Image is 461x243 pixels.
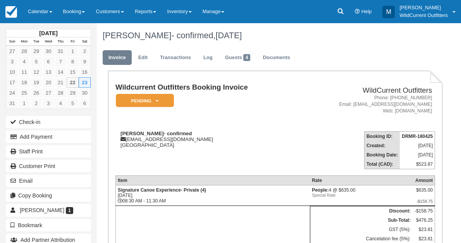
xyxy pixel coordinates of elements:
[310,225,413,234] td: GST (5%):
[413,176,435,185] th: Amount
[402,134,433,139] strong: DRMR-180425
[18,46,30,56] a: 28
[42,98,54,109] a: 3
[310,216,413,225] th: Sub-Total:
[67,56,79,67] a: 8
[6,67,18,77] a: 10
[364,132,400,141] th: Booking ID:
[42,56,54,67] a: 6
[115,131,298,148] div: [EMAIL_ADDRESS][DOMAIN_NAME] [GEOGRAPHIC_DATA]
[355,9,360,14] i: Help
[5,6,17,18] img: checkfront-main-nav-mini-logo.png
[413,225,435,234] td: $23.81
[364,160,400,169] th: Total (CAD):
[115,185,310,206] td: [DATE] 08:30 AM - 11:30 AM
[30,46,42,56] a: 29
[115,83,298,92] h1: Wildcurrent Outfitters Booking Invoice
[79,46,91,56] a: 2
[42,46,54,56] a: 30
[415,199,433,204] em: -$158.75
[20,207,64,213] span: [PERSON_NAME]
[79,98,91,109] a: 6
[6,77,18,88] a: 17
[42,67,54,77] a: 13
[103,50,132,65] a: Invoice
[115,176,310,185] th: Item
[42,88,54,98] a: 27
[55,67,67,77] a: 14
[215,31,242,40] span: [DATE]
[413,206,435,216] td: -$158.75
[399,4,448,12] p: [PERSON_NAME]
[67,67,79,77] a: 15
[42,77,54,88] a: 20
[6,46,18,56] a: 27
[18,77,30,88] a: 18
[6,88,18,98] a: 24
[42,37,54,46] th: Wed
[310,176,413,185] th: Rate
[6,219,91,231] button: Bookmark
[382,6,395,18] div: M
[400,160,435,169] td: $523.87
[415,187,433,199] div: $635.00
[79,37,91,46] th: Sat
[6,175,91,187] button: Email
[243,54,251,61] span: 4
[18,98,30,109] a: 1
[257,50,296,65] a: Documents
[103,31,437,40] h1: [PERSON_NAME]- confirmed,
[6,56,18,67] a: 3
[400,141,435,150] td: [DATE]
[154,50,197,65] a: Transactions
[219,50,256,65] a: Guests4
[115,93,171,108] a: Pending
[310,185,413,206] td: 4 @ $635.00
[18,37,30,46] th: Mon
[67,37,79,46] th: Fri
[6,98,18,109] a: 31
[30,56,42,67] a: 5
[55,88,67,98] a: 28
[6,131,91,143] button: Add Payment
[79,77,91,88] a: 23
[310,206,413,216] th: Discount:
[55,77,67,88] a: 21
[30,67,42,77] a: 12
[67,88,79,98] a: 29
[198,50,218,65] a: Log
[30,77,42,88] a: 19
[116,94,174,107] em: Pending
[301,95,432,114] address: Phone: [PHONE_NUMBER] Email: [EMAIL_ADDRESS][DOMAIN_NAME] Web: [DOMAIN_NAME]
[18,56,30,67] a: 4
[132,50,153,65] a: Edit
[301,87,432,95] h2: WildCurrent Outfitters
[79,88,91,98] a: 30
[6,204,91,216] a: [PERSON_NAME] 1
[6,160,91,172] a: Customer Print
[55,98,67,109] a: 4
[55,46,67,56] a: 31
[67,77,79,88] a: 22
[39,30,57,36] strong: [DATE]
[67,46,79,56] a: 1
[120,131,192,136] strong: [PERSON_NAME]- confirmed
[364,141,400,150] th: Created:
[400,150,435,160] td: [DATE]
[30,98,42,109] a: 2
[30,37,42,46] th: Tue
[413,216,435,225] td: $476.25
[361,8,372,14] span: Help
[6,145,91,158] a: Staff Print
[18,67,30,77] a: 11
[55,56,67,67] a: 7
[79,67,91,77] a: 16
[55,37,67,46] th: Thu
[6,37,18,46] th: Sun
[399,12,448,19] p: WildCurrent Outfitters
[364,150,400,160] th: Booking Date:
[312,187,329,193] strong: People
[312,193,411,197] em: Special Rate
[30,88,42,98] a: 26
[118,187,206,193] strong: Signature Canoe Experience- Private (4)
